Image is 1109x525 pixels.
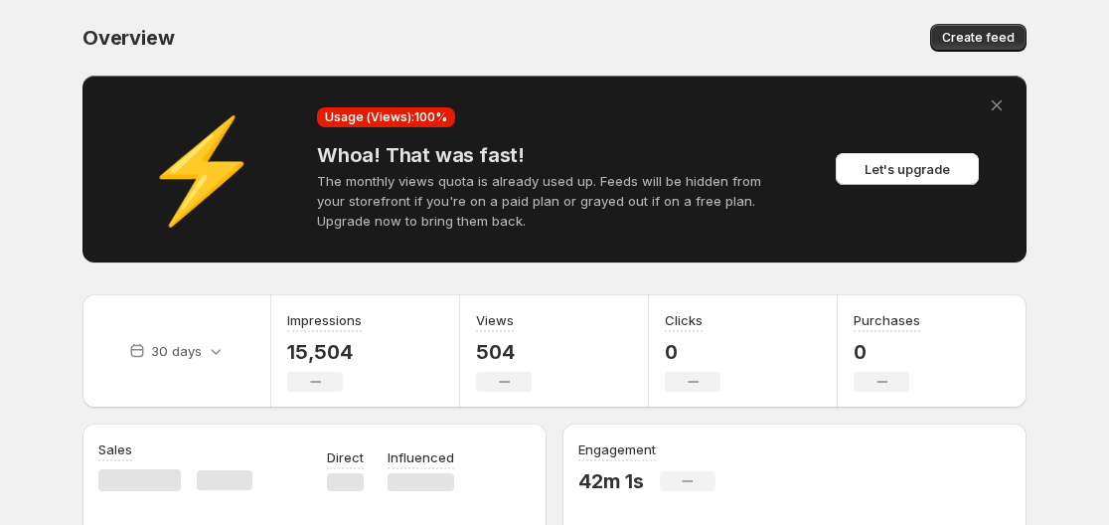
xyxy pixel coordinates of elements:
[317,171,792,231] p: The monthly views quota is already used up. Feeds will be hidden from your storefront if you're o...
[476,310,514,330] h3: Views
[578,469,644,493] p: 42m 1s
[151,341,202,361] p: 30 days
[942,30,1015,46] span: Create feed
[287,310,362,330] h3: Impressions
[388,447,454,467] p: Influenced
[854,340,920,364] p: 0
[665,310,703,330] h3: Clicks
[865,159,950,179] span: Let's upgrade
[102,159,301,179] div: ⚡
[82,26,174,50] span: Overview
[930,24,1027,52] button: Create feed
[287,340,362,364] p: 15,504
[578,439,656,459] h3: Engagement
[836,153,979,185] button: Let's upgrade
[317,143,792,167] h4: Whoa! That was fast!
[854,310,920,330] h3: Purchases
[98,439,132,459] h3: Sales
[327,447,364,467] p: Direct
[983,91,1011,119] button: Dismiss alert
[665,340,720,364] p: 0
[317,107,455,127] div: Usage (Views): 100 %
[476,340,532,364] p: 504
